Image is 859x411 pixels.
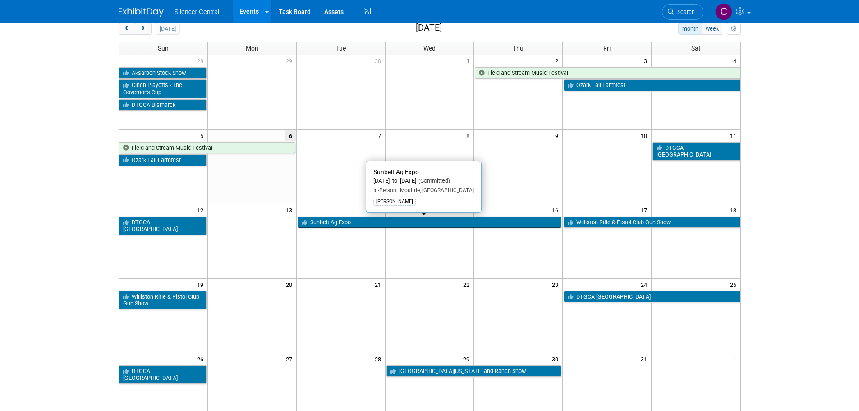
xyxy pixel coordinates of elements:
[386,365,562,377] a: [GEOGRAPHIC_DATA][US_STATE] and Ranch Show
[119,67,207,79] a: Aksarben Stock Show
[423,45,436,52] span: Wed
[196,353,207,365] span: 26
[373,198,416,206] div: [PERSON_NAME]
[551,204,562,216] span: 16
[678,23,702,35] button: month
[465,130,473,141] span: 8
[732,353,740,365] span: 1
[662,4,703,20] a: Search
[691,45,701,52] span: Sat
[285,353,296,365] span: 27
[513,45,524,52] span: Thu
[715,3,732,20] img: Cade Cox
[551,279,562,290] span: 23
[603,45,611,52] span: Fri
[564,217,740,228] a: Williston Rifle & Pistol Club Gun Show
[336,45,346,52] span: Tue
[196,204,207,216] span: 12
[475,67,740,79] a: Field and Stream Music Festival
[554,130,562,141] span: 9
[729,130,740,141] span: 11
[729,279,740,290] span: 25
[298,217,562,228] a: Sunbelt Ag Expo
[135,23,152,35] button: next
[175,8,220,15] span: Silencer Central
[285,279,296,290] span: 20
[729,204,740,216] span: 18
[373,168,419,175] span: Sunbelt Ag Expo
[119,8,164,17] img: ExhibitDay
[396,187,474,194] span: Moultrie, [GEOGRAPHIC_DATA]
[732,55,740,66] span: 4
[564,79,740,91] a: Ozark Fall Farmfest
[640,204,651,216] span: 17
[731,26,737,32] i: Personalize Calendar
[373,177,474,185] div: [DATE] to [DATE]
[727,23,740,35] button: myCustomButton
[564,291,740,303] a: DTGCA [GEOGRAPHIC_DATA]
[554,55,562,66] span: 2
[373,187,396,194] span: In-Person
[285,204,296,216] span: 13
[285,130,296,141] span: 6
[119,217,207,235] a: DTGCA [GEOGRAPHIC_DATA]
[119,79,207,98] a: Cinch Playoffs - The Governor’s Cup
[640,353,651,365] span: 31
[196,55,207,66] span: 28
[462,353,473,365] span: 29
[119,99,207,111] a: DTGCA Bismarck
[640,130,651,141] span: 10
[416,177,450,184] span: (Committed)
[199,130,207,141] span: 5
[643,55,651,66] span: 3
[119,291,207,309] a: Williston Rifle & Pistol Club Gun Show
[119,142,295,154] a: Field and Stream Music Festival
[119,365,207,384] a: DTGCA [GEOGRAPHIC_DATA]
[416,23,442,33] h2: [DATE]
[462,279,473,290] span: 22
[640,279,651,290] span: 24
[702,23,722,35] button: week
[285,55,296,66] span: 29
[377,130,385,141] span: 7
[196,279,207,290] span: 19
[119,154,207,166] a: Ozark Fall Farmfest
[674,9,695,15] span: Search
[551,353,562,365] span: 30
[246,45,258,52] span: Mon
[158,45,169,52] span: Sun
[465,55,473,66] span: 1
[652,142,740,161] a: DTGCA [GEOGRAPHIC_DATA]
[374,279,385,290] span: 21
[156,23,179,35] button: [DATE]
[374,55,385,66] span: 30
[119,23,135,35] button: prev
[374,353,385,365] span: 28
